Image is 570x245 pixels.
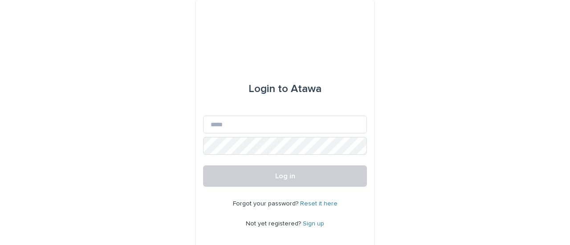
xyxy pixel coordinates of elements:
[303,221,324,227] a: Sign up
[233,201,300,207] span: Forgot your password?
[300,201,338,207] a: Reset it here
[203,165,367,187] button: Log in
[248,84,288,94] span: Login to
[220,21,350,48] img: Ls34BcGeRexTGTNfXpUC
[275,173,295,180] span: Log in
[248,76,322,101] div: Atawa
[246,221,303,227] span: Not yet registered?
